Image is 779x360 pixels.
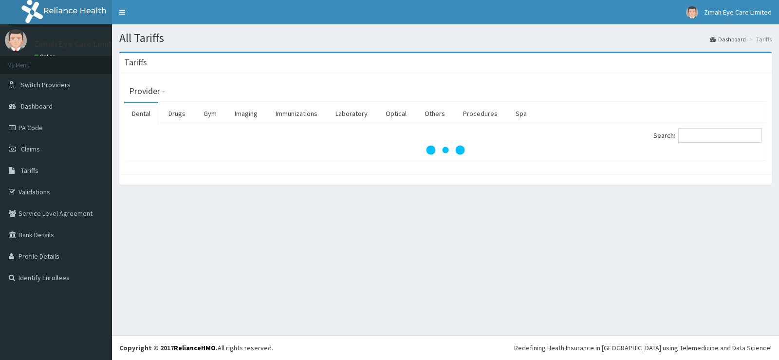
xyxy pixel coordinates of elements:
[21,145,40,153] span: Claims
[196,103,224,124] a: Gym
[124,103,158,124] a: Dental
[129,87,165,95] h3: Provider -
[112,335,779,360] footer: All rights reserved.
[426,131,465,170] svg: audio-loading
[455,103,505,124] a: Procedures
[710,35,746,43] a: Dashboard
[747,35,772,43] li: Tariffs
[161,103,193,124] a: Drugs
[21,80,71,89] span: Switch Providers
[678,128,762,143] input: Search:
[5,29,27,51] img: User Image
[328,103,375,124] a: Laboratory
[514,343,772,353] div: Redefining Heath Insurance in [GEOGRAPHIC_DATA] using Telemedicine and Data Science!
[34,53,57,60] a: Online
[174,343,216,352] a: RelianceHMO
[508,103,535,124] a: Spa
[686,6,698,19] img: User Image
[227,103,265,124] a: Imaging
[21,166,38,175] span: Tariffs
[268,103,325,124] a: Immunizations
[21,102,53,111] span: Dashboard
[653,128,762,143] label: Search:
[417,103,453,124] a: Others
[704,8,772,17] span: Zimah Eye Care Limited
[34,39,122,48] p: Zimah Eye Care Limited
[119,343,218,352] strong: Copyright © 2017 .
[378,103,414,124] a: Optical
[119,32,772,44] h1: All Tariffs
[124,58,147,67] h3: Tariffs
